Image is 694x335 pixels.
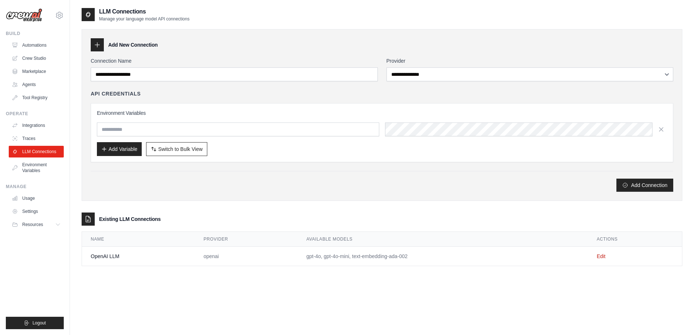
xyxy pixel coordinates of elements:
label: Connection Name [91,57,378,65]
h3: Add New Connection [108,41,158,48]
button: Add Connection [616,179,673,192]
label: Provider [387,57,674,65]
a: Environment Variables [9,159,64,176]
th: Available Models [298,232,588,247]
button: Switch to Bulk View [146,142,207,156]
th: Name [82,232,195,247]
button: Logout [6,317,64,329]
h2: LLM Connections [99,7,189,16]
a: Traces [9,133,64,144]
a: LLM Connections [9,146,64,157]
h3: Environment Variables [97,109,667,117]
a: Crew Studio [9,52,64,64]
td: openai [195,247,298,266]
button: Add Variable [97,142,142,156]
a: Integrations [9,120,64,131]
a: Marketplace [9,66,64,77]
a: Automations [9,39,64,51]
th: Provider [195,232,298,247]
h4: API Credentials [91,90,141,97]
span: Resources [22,222,43,227]
img: Logo [6,8,42,22]
p: Manage your language model API connections [99,16,189,22]
a: Edit [597,253,605,259]
div: Manage [6,184,64,190]
h3: Existing LLM Connections [99,215,161,223]
a: Usage [9,192,64,204]
th: Actions [588,232,682,247]
a: Settings [9,206,64,217]
div: Build [6,31,64,36]
span: Switch to Bulk View [158,145,203,153]
a: Agents [9,79,64,90]
a: Tool Registry [9,92,64,104]
td: OpenAI LLM [82,247,195,266]
div: Operate [6,111,64,117]
td: gpt-4o, gpt-4o-mini, text-embedding-ada-002 [298,247,588,266]
button: Resources [9,219,64,230]
span: Logout [32,320,46,326]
